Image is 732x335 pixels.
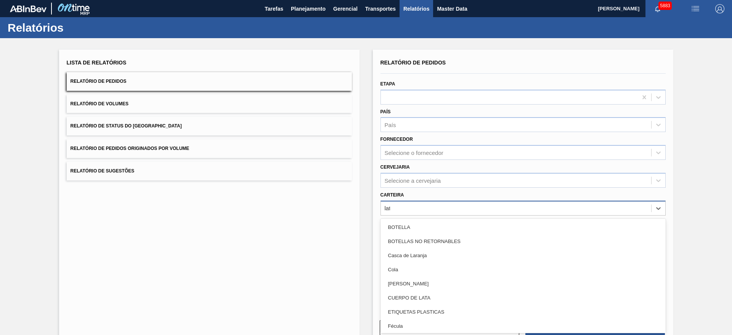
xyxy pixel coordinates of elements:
div: Cola [380,263,666,277]
div: Selecione a cervejaria [385,177,441,184]
button: Relatório de Pedidos Originados por Volume [67,139,352,158]
span: Relatório de Volumes [71,101,128,106]
span: Tarefas [265,4,283,13]
img: userActions [691,4,700,13]
button: Notificações [645,3,670,14]
button: Relatório de Pedidos [67,72,352,91]
h1: Relatórios [8,23,143,32]
span: Gerencial [333,4,358,13]
div: BOTELLAS NO RETORNABLES [380,234,666,248]
div: Fécula [380,319,666,333]
button: Relatório de Volumes [67,95,352,113]
label: Fornecedor [380,137,413,142]
img: TNhmsLtSVTkK8tSr43FrP2fwEKptu5GPRR3wAAAABJRU5ErkJggg== [10,5,47,12]
span: Relatório de Status do [GEOGRAPHIC_DATA] [71,123,182,129]
div: CUERPO DE LATA [380,291,666,305]
button: Relatório de Sugestões [67,162,352,180]
span: Lista de Relatórios [67,60,127,66]
div: BOTELLA [380,220,666,234]
label: Cervejaria [380,164,410,170]
span: Transportes [365,4,396,13]
label: Etapa [380,81,395,87]
span: 5883 [658,2,672,10]
span: Relatórios [403,4,429,13]
span: Relatório de Pedidos [71,79,127,84]
span: Planejamento [291,4,326,13]
div: Casca de Laranja [380,248,666,263]
div: [PERSON_NAME] [380,277,666,291]
div: ETIQUETAS PLASTICAS [380,305,666,319]
label: País [380,109,391,114]
label: Carteira [380,192,404,198]
span: Relatório de Pedidos Originados por Volume [71,146,189,151]
button: Relatório de Status do [GEOGRAPHIC_DATA] [67,117,352,135]
div: Selecione o fornecedor [385,150,443,156]
div: País [385,122,396,128]
span: Master Data [437,4,467,13]
span: Relatório de Pedidos [380,60,446,66]
img: Logout [715,4,724,13]
span: Relatório de Sugestões [71,168,135,174]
